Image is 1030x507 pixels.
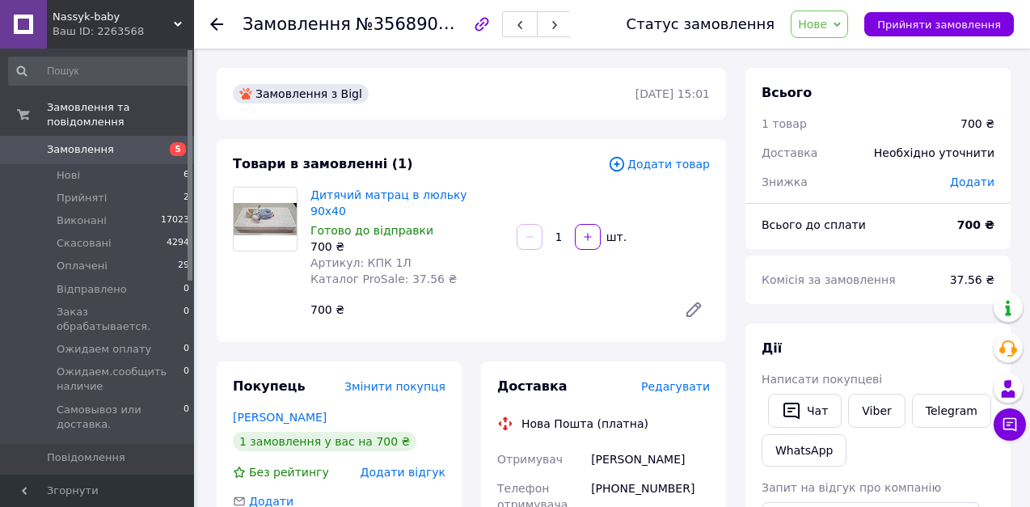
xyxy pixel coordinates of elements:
b: 700 ₴ [957,218,994,231]
span: Знижка [762,175,808,188]
div: шт. [602,229,628,245]
span: Самовывоз или доставка. [57,403,184,432]
span: 17023 [161,213,189,228]
span: Прийняті [57,191,107,205]
span: №356890447 [356,14,471,34]
a: WhatsApp [762,434,846,467]
span: Заказ обрабатывается. [57,305,184,334]
span: Додати відгук [361,466,445,479]
span: Без рейтингу [249,466,329,479]
span: Написати покупцеві [762,373,882,386]
span: Змінити покупця [344,380,445,393]
time: [DATE] 15:01 [635,87,710,100]
span: Додати [950,175,994,188]
div: Нова Пошта (платна) [517,416,652,432]
span: Скасовані [57,236,112,251]
span: Дії [762,340,782,356]
div: Статус замовлення [627,16,775,32]
div: Замовлення з Bigl [233,84,369,104]
span: Всього до сплати [762,218,866,231]
button: Прийняти замовлення [864,12,1014,36]
span: Nassyk-baby [53,10,174,24]
span: Нове [798,18,827,31]
span: 0 [184,305,189,334]
span: Артикул: КПК 1Л [310,256,412,269]
span: Покупець [233,378,306,394]
span: Запит на відгук про компанію [762,481,941,494]
span: Замовлення [243,15,351,34]
span: 5 [170,142,186,156]
span: Додати товар [608,155,710,173]
button: Чат з покупцем [994,408,1026,441]
div: 700 ₴ [304,298,671,321]
span: 29 [178,259,189,273]
span: Виконані [57,213,107,228]
div: [PERSON_NAME] [588,445,713,474]
span: 4294 [167,236,189,251]
a: [PERSON_NAME] [233,411,327,424]
span: Оплачені [57,259,108,273]
span: Отримувач [497,453,563,466]
span: 0 [184,342,189,357]
button: Чат [768,394,842,428]
span: Прийняти замовлення [877,19,1001,31]
a: Viber [848,394,905,428]
span: Всього [762,85,812,100]
span: Каталог ProSale: 37.56 ₴ [310,273,457,285]
span: Замовлення та повідомлення [47,100,194,129]
span: Замовлення [47,142,114,157]
a: Редагувати [678,294,710,326]
span: 0 [184,365,189,394]
span: 2 [184,191,189,205]
span: 0 [184,282,189,297]
span: 0 [184,403,189,432]
span: 1 товар [762,117,807,130]
span: Товари в замовленні (1) [233,156,413,171]
span: Доставка [497,378,568,394]
span: Комісія за замовлення [762,273,896,286]
input: Пошук [8,57,191,86]
span: Нові [57,168,80,183]
img: Дитячий матрац в люльку 90х40 [234,203,297,235]
span: Готово до відправки [310,224,433,237]
span: Ожидаем.сообщить наличие [57,365,184,394]
span: 37.56 ₴ [950,273,994,286]
span: 6 [184,168,189,183]
span: Повідомлення [47,450,125,465]
div: Ваш ID: 2263568 [53,24,194,39]
span: Відправлено [57,282,127,297]
div: 700 ₴ [310,239,504,255]
span: Доставка [762,146,817,159]
div: Необхідно уточнити [864,135,1004,171]
span: Ожидаем оплату [57,342,151,357]
a: Telegram [912,394,991,428]
div: 700 ₴ [960,116,994,132]
div: 1 замовлення у вас на 700 ₴ [233,432,416,451]
a: Дитячий матрац в люльку 90х40 [310,188,467,218]
div: Повернутися назад [210,16,223,32]
span: Редагувати [641,380,710,393]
